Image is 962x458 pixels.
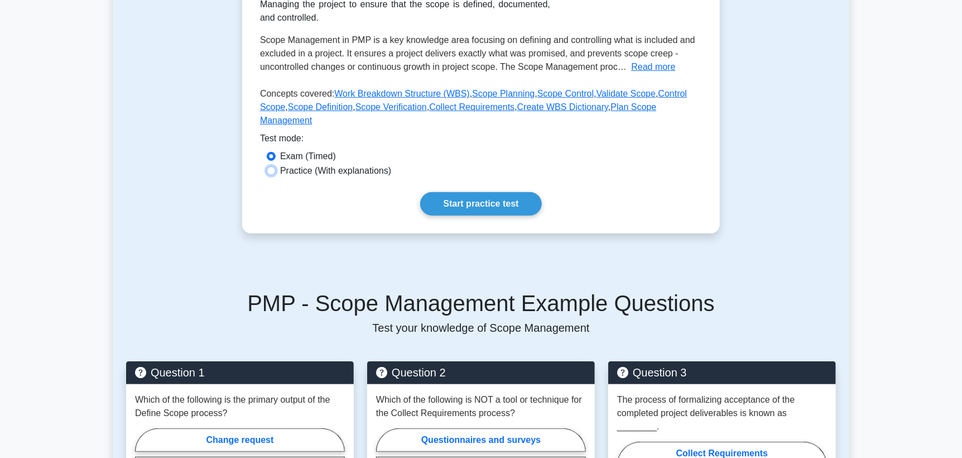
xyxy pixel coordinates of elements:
[617,366,827,379] h5: Question 3
[135,393,345,420] p: Which of the following is the primary output of the Define Scope process?
[355,102,427,112] a: Scope Verification
[617,393,827,433] p: The process of formalizing acceptance of the completed project deliverables is known as ________.
[631,60,675,74] button: Read more
[280,150,336,163] label: Exam (Timed)
[420,192,541,216] a: Start practice test
[126,290,836,317] h5: PMP - Scope Management Example Questions
[537,89,594,98] a: Scope Control
[376,428,586,452] label: Questionnaires and surveys
[376,393,586,420] p: Which of the following is NOT a tool or technique for the Collect Requirements process?
[334,89,469,98] a: Work Breakdown Structure (WBS)
[260,35,695,71] span: Scope Management in PMP is a key knowledge area focusing on defining and controlling what is incl...
[517,102,608,112] a: Create WBS Dictionary
[288,102,353,112] a: Scope Definition
[260,87,702,132] p: Concepts covered: , , , , , , , , ,
[260,132,702,150] div: Test mode:
[280,164,391,178] label: Practice (With explanations)
[429,102,514,112] a: Collect Requirements
[135,366,345,379] h5: Question 1
[135,428,345,452] label: Change request
[376,366,586,379] h5: Question 2
[126,321,836,335] p: Test your knowledge of Scope Management
[472,89,535,98] a: Scope Planning
[597,89,656,98] a: Validate Scope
